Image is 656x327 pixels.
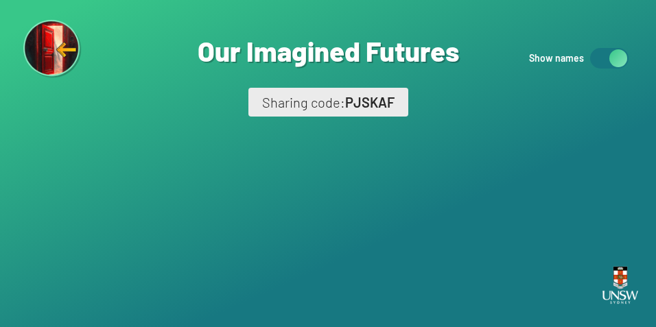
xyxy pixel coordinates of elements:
[345,94,395,110] span: PJSKAF
[23,20,82,79] img: Exit
[529,48,584,69] p: Show names
[597,258,644,312] img: UNSW
[248,88,408,117] div: Sharing code:
[198,34,459,67] h1: Our Imagined Futures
